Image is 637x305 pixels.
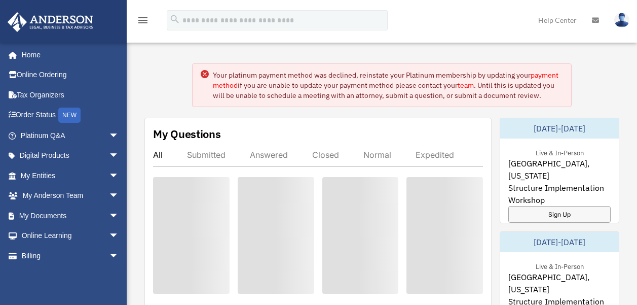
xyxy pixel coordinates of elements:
a: Platinum Q&Aarrow_drop_down [7,125,134,146]
i: menu [137,14,149,26]
a: Sign Up [508,206,611,223]
div: Normal [363,150,391,160]
a: Order StatusNEW [7,105,134,126]
span: arrow_drop_down [109,146,129,166]
span: arrow_drop_down [109,186,129,207]
i: search [169,14,180,25]
div: Submitted [187,150,226,160]
a: Events Calendar [7,266,134,286]
span: arrow_drop_down [109,165,129,186]
img: User Pic [614,13,629,27]
a: Home [7,45,129,65]
a: My Anderson Teamarrow_drop_down [7,186,134,206]
div: [DATE]-[DATE] [500,118,619,139]
span: Structure Implementation Workshop [508,182,611,206]
div: [DATE]-[DATE] [500,232,619,252]
span: [GEOGRAPHIC_DATA], [US_STATE] [508,271,611,295]
div: Closed [312,150,339,160]
div: Expedited [416,150,454,160]
a: payment method [213,71,558,90]
a: Billingarrow_drop_down [7,246,134,266]
div: All [153,150,163,160]
a: menu [137,18,149,26]
span: [GEOGRAPHIC_DATA], [US_STATE] [508,157,611,182]
a: Tax Organizers [7,85,134,105]
div: NEW [58,108,81,123]
div: Your platinum payment method was declined, reinstate your Platinum membership by updating your if... [213,70,564,100]
a: My Documentsarrow_drop_down [7,206,134,226]
a: Digital Productsarrow_drop_down [7,146,134,166]
span: arrow_drop_down [109,226,129,247]
img: Anderson Advisors Platinum Portal [5,12,96,32]
a: My Entitiesarrow_drop_down [7,165,134,186]
span: arrow_drop_down [109,206,129,226]
div: Live & In-Person [528,260,592,271]
div: My Questions [153,126,221,142]
a: team [458,81,474,90]
div: Live & In-Person [528,147,592,157]
a: Online Learningarrow_drop_down [7,226,134,246]
div: Answered [250,150,288,160]
a: Online Ordering [7,65,134,85]
span: arrow_drop_down [109,246,129,266]
span: arrow_drop_down [109,125,129,146]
